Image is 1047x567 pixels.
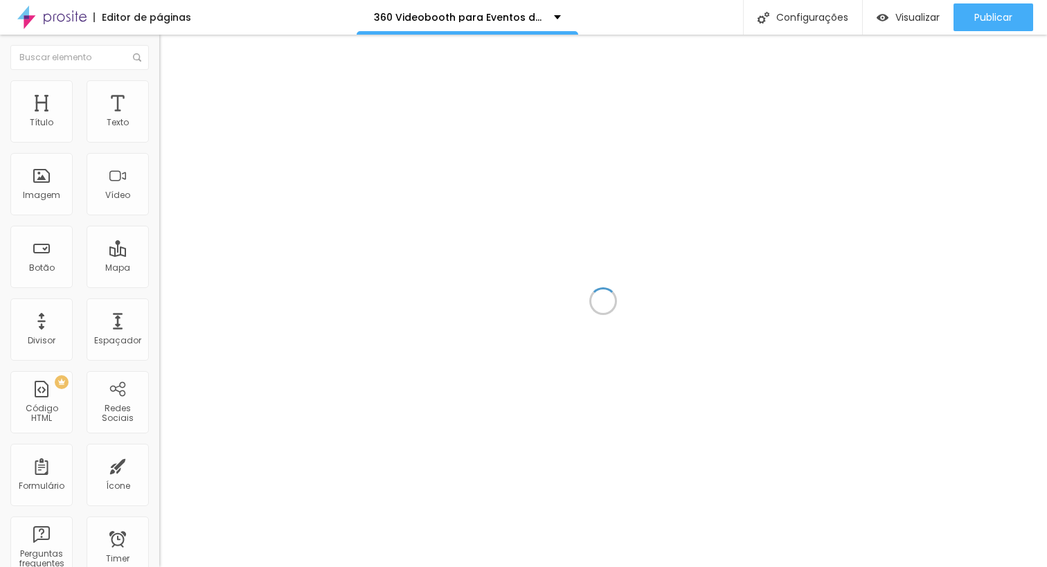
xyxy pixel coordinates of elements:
img: Icone [758,12,769,24]
div: Formulário [19,481,64,491]
img: view-1.svg [877,12,888,24]
div: Vídeo [105,190,130,200]
div: Mapa [105,263,130,273]
div: Código HTML [14,404,69,424]
div: Ícone [106,481,130,491]
div: Botão [29,263,55,273]
div: Título [30,118,53,127]
input: Buscar elemento [10,45,149,70]
span: Visualizar [895,12,940,23]
p: 360 Videobooth para Eventos de Empresas | Ativação de Marca [374,12,544,22]
img: Icone [133,53,141,62]
div: Editor de páginas [93,12,191,22]
div: Timer [106,554,129,564]
button: Publicar [954,3,1033,31]
div: Texto [107,118,129,127]
div: Imagem [23,190,60,200]
span: Publicar [974,12,1012,23]
div: Divisor [28,336,55,345]
div: Espaçador [94,336,141,345]
button: Visualizar [863,3,954,31]
div: Redes Sociais [90,404,145,424]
